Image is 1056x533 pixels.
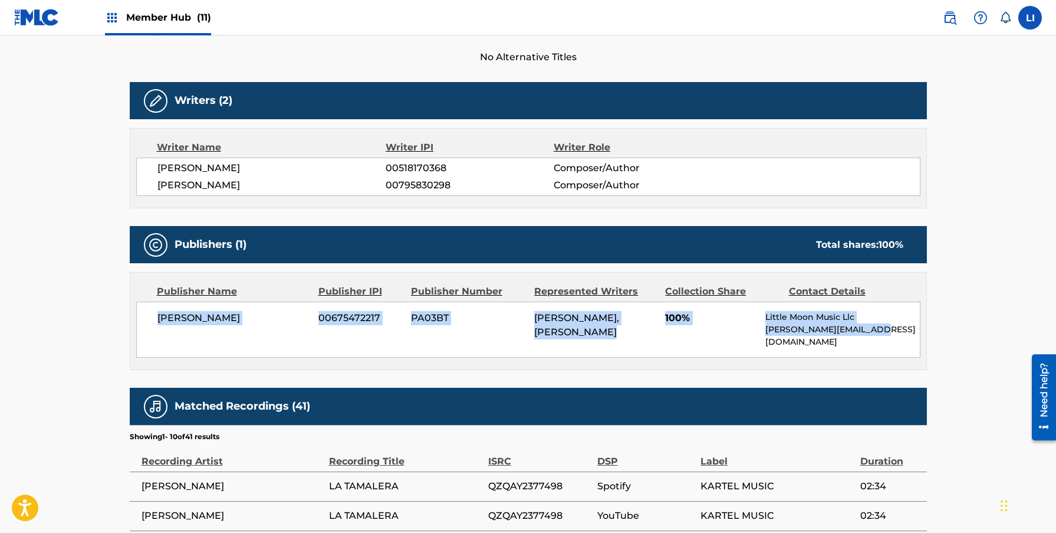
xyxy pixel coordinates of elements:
[534,285,656,299] div: Represented Writers
[386,140,554,155] div: Writer IPI
[149,238,163,252] img: Publishers
[488,509,591,523] span: QZQAY2377498
[157,140,386,155] div: Writer Name
[386,178,553,192] span: 00795830298
[765,323,919,348] p: [PERSON_NAME][EMAIL_ADDRESS][DOMAIN_NAME]
[142,442,323,469] div: Recording Artist
[329,509,482,523] span: LA TAMALERA
[157,178,386,192] span: [PERSON_NAME]
[534,312,619,338] span: [PERSON_NAME], [PERSON_NAME]
[142,479,323,493] span: [PERSON_NAME]
[554,161,706,175] span: Composer/Author
[411,285,525,299] div: Publisher Number
[860,479,921,493] span: 02:34
[665,311,756,325] span: 100%
[879,239,903,250] span: 100 %
[149,400,163,414] img: Matched Recordings
[157,285,310,299] div: Publisher Name
[105,11,119,25] img: Top Rightsholders
[1018,6,1042,30] div: User Menu
[860,509,921,523] span: 02:34
[665,285,779,299] div: Collection Share
[554,140,706,155] div: Writer Role
[700,442,854,469] div: Label
[197,12,211,23] span: (11)
[597,479,695,493] span: Spotify
[997,476,1056,533] iframe: Chat Widget
[1001,488,1008,524] div: Drag
[175,238,246,251] h5: Publishers (1)
[130,431,219,442] p: Showing 1 - 10 of 41 results
[318,285,402,299] div: Publisher IPI
[157,311,310,325] span: [PERSON_NAME]
[700,509,854,523] span: KARTEL MUSIC
[126,11,211,24] span: Member Hub
[597,442,695,469] div: DSP
[816,238,903,252] div: Total shares:
[14,9,60,26] img: MLC Logo
[765,311,919,323] p: Little Moon Music Llc
[938,6,962,30] a: Public Search
[329,479,482,493] span: LA TAMALERA
[157,161,386,175] span: [PERSON_NAME]
[969,6,992,30] div: Help
[700,479,854,493] span: KARTEL MUSIC
[554,178,706,192] span: Composer/Author
[999,12,1011,24] div: Notifications
[329,442,482,469] div: Recording Title
[318,311,402,325] span: 00675472217
[860,442,921,469] div: Duration
[789,285,903,299] div: Contact Details
[1023,350,1056,445] iframe: Resource Center
[973,11,988,25] img: help
[175,94,232,107] h5: Writers (2)
[411,311,525,325] span: PA03BT
[488,479,591,493] span: QZQAY2377498
[142,509,323,523] span: [PERSON_NAME]
[597,509,695,523] span: YouTube
[149,94,163,108] img: Writers
[943,11,957,25] img: search
[488,442,591,469] div: ISRC
[386,161,553,175] span: 00518170368
[175,400,310,413] h5: Matched Recordings (41)
[130,50,927,64] span: No Alternative Titles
